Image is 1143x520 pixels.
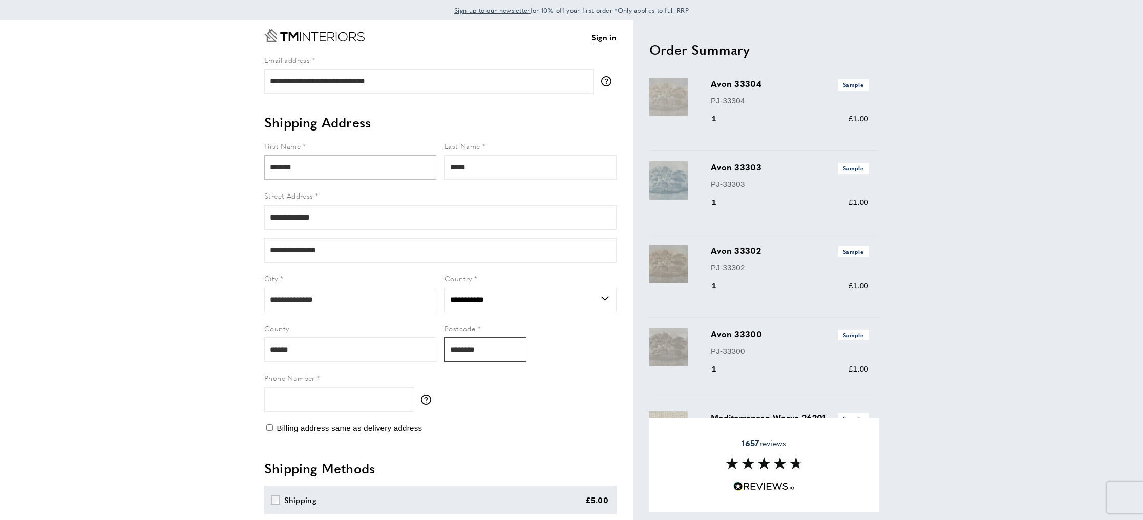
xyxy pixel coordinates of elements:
[649,78,688,116] img: Avon 33304
[264,190,313,201] span: Street Address
[838,79,869,90] span: Sample
[849,281,869,290] span: £1.00
[711,328,869,340] h3: Avon 33300
[444,141,480,151] span: Last Name
[838,163,869,174] span: Sample
[454,5,531,15] a: Sign up to our newsletter
[264,55,310,65] span: Email address
[264,323,289,333] span: County
[264,273,278,284] span: City
[266,424,273,431] input: Billing address same as delivery address
[849,198,869,206] span: £1.00
[733,482,795,491] img: Reviews.io 5 stars
[711,245,869,257] h3: Avon 33302
[711,363,731,375] div: 1
[454,6,689,15] span: for 10% off your first order *Only applies to full RRP
[264,459,617,478] h2: Shipping Methods
[726,457,802,469] img: Reviews section
[264,29,365,42] a: Go to Home page
[454,6,531,15] span: Sign up to our newsletter
[838,330,869,340] span: Sample
[711,161,869,174] h3: Avon 33303
[277,424,422,432] span: Billing address same as delivery address
[591,31,617,44] a: Sign in
[742,437,759,449] strong: 1657
[649,40,879,59] h2: Order Summary
[444,273,472,284] span: Country
[711,411,869,424] h3: Mediterranean Weave 26201
[284,494,316,506] div: Shipping
[444,323,475,333] span: Postcode
[649,161,688,200] img: Avon 33303
[838,246,869,257] span: Sample
[711,113,731,125] div: 1
[601,76,617,86] button: More information
[849,364,869,373] span: £1.00
[711,345,869,357] p: PJ-33300
[711,279,731,292] div: 1
[264,113,617,132] h2: Shipping Address
[838,413,869,424] span: Sample
[264,141,301,151] span: First Name
[585,494,609,506] div: £5.00
[649,328,688,366] img: Avon 33300
[649,411,688,450] img: Mediterranean Weave 26201
[742,438,786,448] span: reviews
[711,178,869,190] p: PJ-33303
[711,78,869,90] h3: Avon 33304
[849,114,869,123] span: £1.00
[421,395,436,405] button: More information
[649,245,688,283] img: Avon 33302
[711,196,731,208] div: 1
[711,95,869,107] p: PJ-33304
[264,373,315,383] span: Phone Number
[711,262,869,274] p: PJ-33302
